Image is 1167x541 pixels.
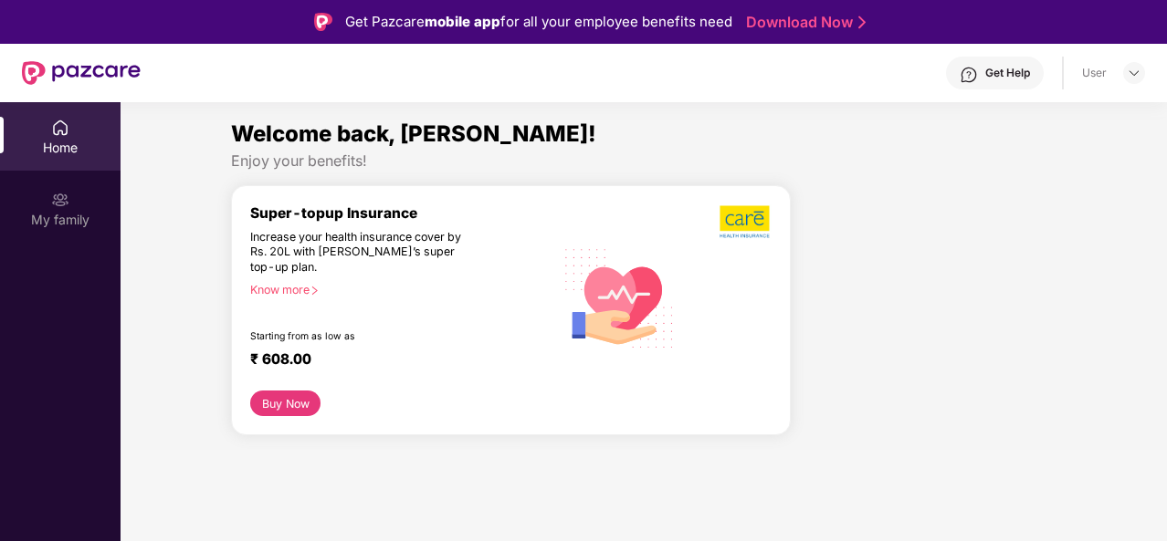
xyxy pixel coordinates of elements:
[51,119,69,137] img: svg+xml;base64,PHN2ZyBpZD0iSG9tZSIgeG1sbnM9Imh0dHA6Ly93d3cudzMub3JnLzIwMDAvc3ZnIiB3aWR0aD0iMjAiIG...
[960,66,978,84] img: svg+xml;base64,PHN2ZyBpZD0iSGVscC0zMngzMiIgeG1sbnM9Imh0dHA6Ly93d3cudzMub3JnLzIwMDAvc3ZnIiB3aWR0aD...
[51,191,69,209] img: svg+xml;base64,PHN2ZyB3aWR0aD0iMjAiIGhlaWdodD0iMjAiIHZpZXdCb3g9IjAgMCAyMCAyMCIgZmlsbD0ibm9uZSIgeG...
[554,231,685,363] img: svg+xml;base64,PHN2ZyB4bWxucz0iaHR0cDovL3d3dy53My5vcmcvMjAwMC9zdmciIHhtbG5zOnhsaW5rPSJodHRwOi8vd3...
[22,61,141,85] img: New Pazcare Logo
[314,13,332,31] img: Logo
[231,120,596,147] span: Welcome back, [PERSON_NAME]!
[250,330,477,343] div: Starting from as low as
[250,390,321,416] button: Buy Now
[250,204,554,222] div: Super-topup Insurance
[310,286,320,296] span: right
[720,204,772,239] img: b5dec4f62d2307b9de63beb79f102df3.png
[250,283,543,296] div: Know more
[345,11,732,33] div: Get Pazcare for all your employee benefits need
[250,230,476,276] div: Increase your health insurance cover by Rs. 20L with [PERSON_NAME]’s super top-up plan.
[1127,66,1141,80] img: svg+xml;base64,PHN2ZyBpZD0iRHJvcGRvd24tMzJ4MzIiIHhtbG5zPSJodHRwOi8vd3d3LnczLm9yZy8yMDAwL3N2ZyIgd2...
[1082,66,1107,80] div: User
[231,151,1057,171] div: Enjoy your benefits!
[985,66,1030,80] div: Get Help
[425,13,500,30] strong: mobile app
[858,13,866,32] img: Stroke
[746,13,860,32] a: Download Now
[250,350,536,372] div: ₹ 608.00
